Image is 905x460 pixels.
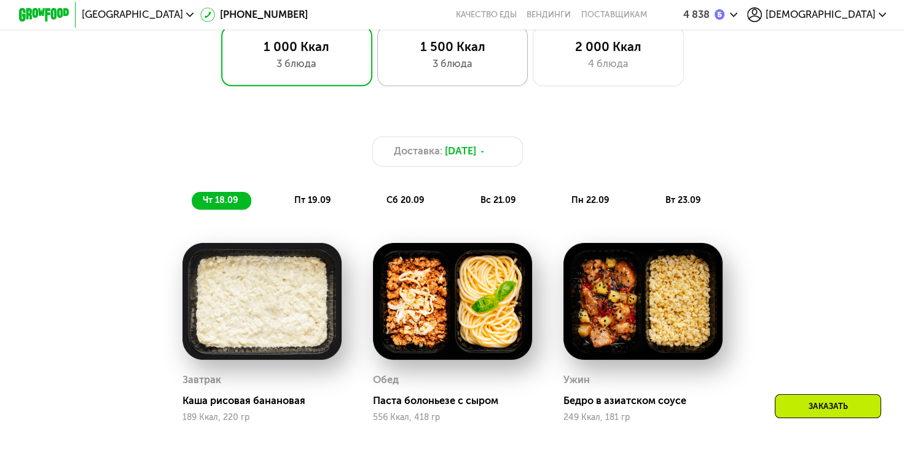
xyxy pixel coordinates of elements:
span: пн 22.09 [571,195,609,205]
div: Бедро в азиатском соусе [563,395,733,407]
div: Обед [373,371,399,390]
span: сб 20.09 [386,195,425,205]
span: вс 21.09 [480,195,516,205]
a: Качество еды [456,10,517,20]
span: [DATE] [445,144,476,159]
span: чт 18.09 [203,195,238,205]
a: Вендинги [527,10,571,20]
span: [GEOGRAPHIC_DATA] [82,10,183,20]
div: 4 838 [683,10,710,20]
span: Доставка: [394,144,442,159]
div: 556 Ккал, 418 гр [373,413,532,422]
span: [DEMOGRAPHIC_DATA] [766,10,876,20]
a: [PHONE_NUMBER] [200,7,308,23]
div: поставщикам [581,10,647,20]
div: 3 блюда [390,57,515,72]
span: вт 23.09 [665,195,701,205]
div: 2 000 Ккал [546,39,671,55]
div: 1 000 Ккал [235,39,359,55]
div: 3 блюда [235,57,359,72]
div: Заказать [775,394,881,418]
div: Ужин [563,371,590,390]
div: 1 500 Ккал [390,39,515,55]
span: пт 19.09 [294,195,331,205]
div: 249 Ккал, 181 гр [563,413,723,422]
div: 4 блюда [546,57,671,72]
div: Завтрак [182,371,221,390]
div: 189 Ккал, 220 гр [182,413,342,422]
div: Каша рисовая банановая [182,395,352,407]
div: Паста болоньезе с сыром [373,395,543,407]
